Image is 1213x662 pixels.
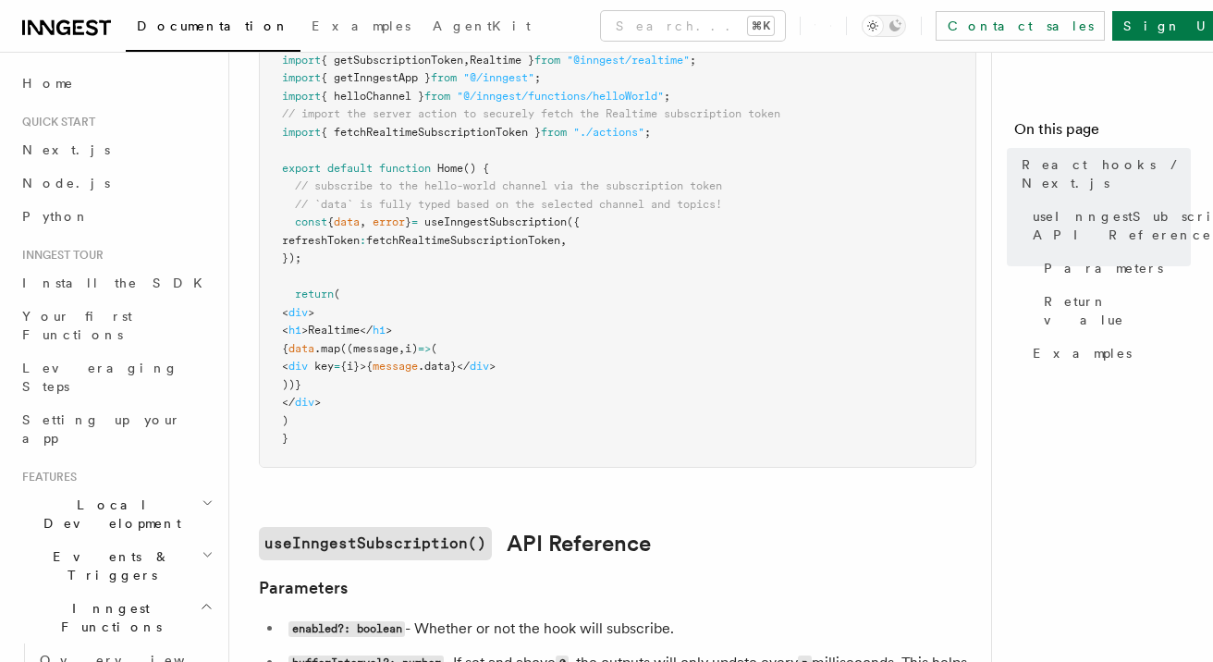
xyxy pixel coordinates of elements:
span: < [282,324,288,337]
span: > [308,306,314,319]
kbd: ⌘K [748,17,774,35]
span: refreshToken [282,234,360,247]
span: { fetchRealtimeSubscriptionToken } [321,126,541,139]
span: Quick start [15,115,95,129]
button: Search...⌘K [601,11,785,41]
a: Examples [1025,337,1191,370]
a: Return value [1036,285,1191,337]
span: ; [664,90,670,103]
span: Home [437,162,463,175]
span: { getInngestApp } [321,71,431,84]
span: error [373,215,405,228]
span: >Realtime</ [301,324,373,337]
span: from [424,90,450,103]
span: Next.js [22,142,110,157]
span: Events & Triggers [15,547,202,584]
span: Return value [1044,292,1191,329]
span: > [314,396,321,409]
button: Events & Triggers [15,540,217,592]
span: Your first Functions [22,309,132,342]
span: from [541,126,567,139]
span: Setting up your app [22,412,181,446]
span: div [295,396,314,409]
span: Leveraging Steps [22,361,178,394]
span: ) [282,414,288,427]
span: .map [314,342,340,355]
span: , [463,54,470,67]
a: useInngestSubscription() API Reference [1025,200,1191,251]
span: , [398,342,405,355]
span: ; [644,126,651,139]
span: React hooks / Next.js [1022,155,1191,192]
span: { [327,215,334,228]
span: export [282,162,321,175]
span: import [282,54,321,67]
span: from [431,71,457,84]
span: const [295,215,327,228]
a: AgentKit [422,6,542,50]
span: , [560,234,567,247]
li: - Whether or not the hook will subscribe. [283,616,976,643]
span: data [288,342,314,355]
span: } [282,432,288,445]
a: Contact sales [936,11,1105,41]
span: Realtime } [470,54,534,67]
span: ( [334,288,340,300]
span: < [282,360,288,373]
span: from [534,54,560,67]
code: enabled?: boolean [288,621,405,637]
span: ((message [340,342,398,355]
h4: On this page [1014,118,1191,148]
span: key [314,360,334,373]
span: () { [463,162,489,175]
span: return [295,288,334,300]
a: React hooks / Next.js [1014,148,1191,200]
code: useInngestSubscription() [259,527,492,560]
a: Leveraging Steps [15,351,217,403]
span: h1 [288,324,301,337]
span: Examples [1033,344,1132,362]
span: message [373,360,418,373]
button: Inngest Functions [15,592,217,644]
a: Home [15,67,217,100]
span: </ [282,396,295,409]
span: > [489,360,496,373]
span: = [411,215,418,228]
a: Parameters [1036,251,1191,285]
a: Examples [300,6,422,50]
span: ( [431,342,437,355]
span: // subscribe to the hello-world channel via the subscription token [295,179,722,192]
a: useInngestSubscription()API Reference [259,527,651,560]
span: Inngest Functions [15,599,200,636]
span: default [327,162,373,175]
span: => [418,342,431,355]
span: } [405,215,411,228]
a: Your first Functions [15,300,217,351]
span: }); [282,251,301,264]
a: Parameters [259,575,348,601]
span: Parameters [1044,259,1163,277]
span: "@inngest/realtime" [567,54,690,67]
span: {i}>{ [340,360,373,373]
span: div [288,306,308,319]
span: h1 [373,324,386,337]
span: { getSubscriptionToken [321,54,463,67]
span: ({ [567,215,580,228]
a: Setting up your app [15,403,217,455]
span: Node.js [22,176,110,190]
span: = [334,360,340,373]
span: div [470,360,489,373]
span: i) [405,342,418,355]
span: Install the SDK [22,276,214,290]
span: ; [534,71,541,84]
span: import [282,90,321,103]
span: { [282,342,288,355]
span: ; [690,54,696,67]
a: Documentation [126,6,300,52]
a: Node.js [15,166,217,200]
span: // import the server action to securely fetch the Realtime subscription token [282,107,780,120]
button: Toggle dark mode [862,15,906,37]
span: function [379,162,431,175]
span: Inngest tour [15,248,104,263]
span: : [360,234,366,247]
